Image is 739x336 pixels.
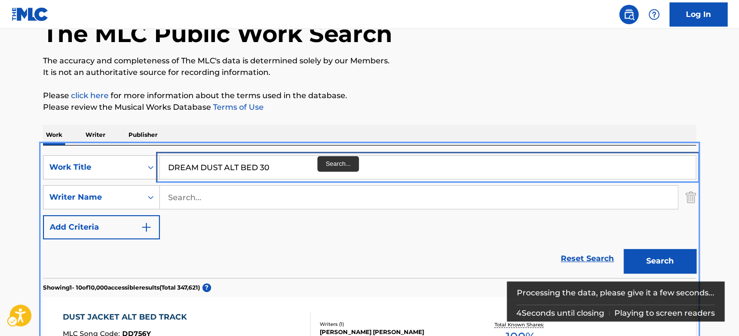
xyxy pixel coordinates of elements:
[49,161,136,173] div: Work Title
[43,125,65,145] p: Work
[623,9,635,20] img: search
[126,125,160,145] p: Publisher
[43,283,200,292] p: Showing 1 - 10 of 10,000 accessible results (Total 347,621 )
[211,102,264,112] a: Terms of Use
[669,2,727,27] a: Log In
[12,7,49,21] img: MLC Logo
[624,249,696,273] button: Search
[43,102,696,113] p: Please review the Musical Works Database
[43,67,696,78] p: It is not an authoritative source for recording information.
[43,215,160,239] button: Add Criteria
[83,125,108,145] p: Writer
[516,308,522,318] span: 4
[141,221,152,233] img: 9d2ae6d4665cec9f34b9.svg
[43,55,696,67] p: The accuracy and completeness of The MLC's data is determined solely by our Members.
[160,156,696,179] input: Search...
[160,186,678,209] input: Search...
[685,185,696,209] img: Delete Criterion
[43,155,696,278] form: Search Form
[43,90,696,102] p: Please for more information about the terms used in the database.
[648,9,660,20] img: help
[556,248,619,269] a: Reset Search
[202,283,211,292] span: ?
[320,321,466,328] div: Writers ( 1 )
[43,19,392,48] h1: The MLC Public Work Search
[516,281,715,305] div: Processing the data, please give it a few seconds...
[49,191,136,203] div: Writer Name
[63,311,192,323] div: DUST JACKET ALT BED TRACK
[494,321,546,328] p: Total Known Shares:
[71,91,109,100] a: click here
